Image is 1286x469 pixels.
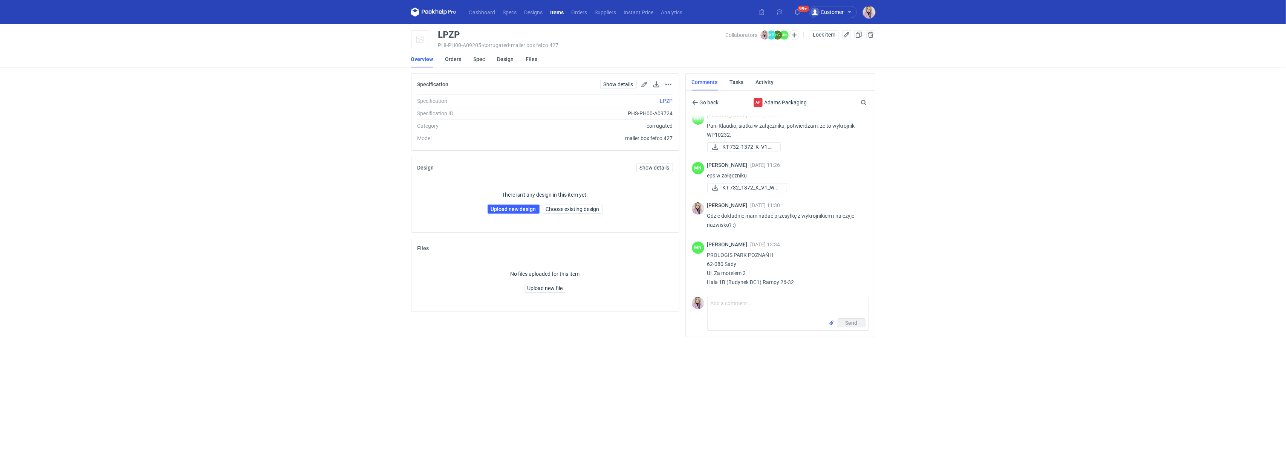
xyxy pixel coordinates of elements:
input: Search [859,98,883,107]
button: Customer [809,6,863,18]
h2: Files [417,245,429,251]
figcaption: MN [780,31,789,40]
div: LPZP [438,30,460,39]
a: KT 732_1372_K_V1_W1.... [707,183,787,192]
p: No files uploaded for this item [511,270,580,278]
a: Design [497,51,514,67]
div: Specification ID [417,110,520,117]
button: Edit item [842,30,851,39]
a: Files [526,51,538,67]
img: Klaudia Wiśniewska [863,6,875,18]
span: [PERSON_NAME] [707,112,751,118]
span: • corrugated [482,42,509,48]
button: 99+ [791,6,803,18]
span: Collaborators [725,32,757,38]
span: KT 732_1372_K_V1_W1.... [723,183,781,192]
span: [DATE] 13:34 [751,241,780,247]
span: • mailer box fefco 427 [509,42,559,48]
a: Spec [474,51,485,67]
div: Customer [810,8,844,17]
a: Suppliers [591,8,620,17]
figcaption: MP [767,31,776,40]
figcaption: MN [692,162,704,174]
h2: Specification [417,81,449,87]
button: Download specification [652,80,661,89]
span: [DATE] 11:26 [751,162,780,168]
a: Activity [756,74,774,90]
div: mailer box fefco 427 [520,134,673,142]
span: [PERSON_NAME] [707,202,751,208]
figcaption: AP [754,98,763,107]
h2: Design [417,165,434,171]
figcaption: MN [692,112,704,125]
p: PROLOGIS PARK POZNAŃ II 62-080 Sady Ul. Za motelem 2 Hala 1B (Budynek DC1) Rampy 26-32 [707,251,863,287]
a: Show details [600,80,637,89]
span: Upload new file [528,286,563,291]
button: Go back [692,98,719,107]
div: Specification [417,97,520,105]
a: LPZP [660,98,673,104]
a: Specs [499,8,521,17]
button: Choose existing design [543,205,603,214]
span: [DATE] 11:30 [751,202,780,208]
button: Delete item [866,30,875,39]
button: Edit spec [640,80,649,89]
a: Instant Price [620,8,658,17]
img: Klaudia Wiśniewska [760,31,769,40]
div: Adams Packaging [743,98,817,107]
div: KT 732_1372_K_V1_W1.eps [707,183,783,192]
div: Model [417,134,520,142]
div: PHI-PH00-A09205 [438,42,726,48]
p: eps w załączniku [707,171,863,180]
a: Items [547,8,568,17]
a: Designs [521,8,547,17]
div: Małgorzata Nowotna [692,112,704,125]
div: Małgorzata Nowotna [692,162,704,174]
a: KT 732_1372_K_V1.pdf [707,142,781,151]
a: Show details [636,163,673,172]
span: Go back [698,100,719,105]
button: Duplicate Item [854,30,863,39]
div: Małgorzata Nowotna [692,241,704,254]
span: Lock item [813,32,836,37]
figcaption: ŁC [773,31,782,40]
button: Lock item [810,30,839,39]
a: Dashboard [466,8,499,17]
img: Klaudia Wiśniewska [692,202,704,215]
div: Adams Packaging [754,98,763,107]
img: Klaudia Wiśniewska [692,297,704,309]
a: Upload new design [488,205,540,214]
a: Overview [411,51,433,67]
figcaption: MN [692,241,704,254]
button: Upload new file [524,284,566,293]
svg: Packhelp Pro [411,8,456,17]
span: [DATE] 11:24 [751,112,780,118]
p: Pani Klaudio, siatka w załączniku, potwierdzam, że to wykrojnik WP10232. [707,121,863,139]
a: Analytics [658,8,687,17]
button: Send [838,318,865,327]
span: KT 732_1372_K_V1.pdf [723,143,774,151]
span: Choose existing design [546,206,599,212]
div: Category [417,122,520,130]
span: [PERSON_NAME] [707,241,751,247]
a: Comments [692,74,718,90]
button: Edit collaborators [789,30,799,40]
span: Send [846,320,858,325]
div: PHS-PH00-A09724 [520,110,673,117]
span: [PERSON_NAME] [707,162,751,168]
p: There isn't any design in this item yet. [502,191,588,199]
a: Orders [568,8,591,17]
div: corrugated [520,122,673,130]
p: Gdzie dokładnie mam nadać przesyłkę z wykrojnikiem i na czyje nazwisko? :) [707,211,863,229]
a: Tasks [730,74,744,90]
a: Orders [445,51,462,67]
button: Actions [664,80,673,89]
